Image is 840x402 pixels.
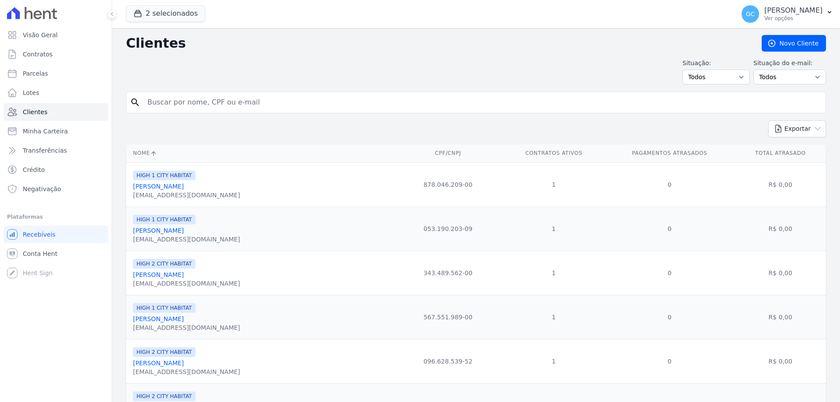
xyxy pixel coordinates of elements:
span: Crédito [23,165,45,174]
div: [EMAIL_ADDRESS][DOMAIN_NAME] [133,367,240,376]
button: GC [PERSON_NAME] Ver opções [735,2,840,26]
a: Minha Carteira [3,122,108,140]
p: Ver opções [764,15,822,22]
div: [EMAIL_ADDRESS][DOMAIN_NAME] [133,191,240,199]
span: Clientes [23,108,47,116]
span: HIGH 1 CITY HABITAT [133,303,196,313]
span: HIGH 1 CITY HABITAT [133,171,196,180]
td: 567.551.989-00 [393,295,503,339]
a: Conta Hent [3,245,108,262]
span: Parcelas [23,69,48,78]
th: Contratos Ativos [503,144,605,162]
th: CPF/CNPJ [393,144,503,162]
a: Novo Cliente [762,35,826,52]
td: 0 [605,251,735,295]
td: 053.190.203-09 [393,206,503,251]
td: 878.046.209-00 [393,162,503,206]
a: Transferências [3,142,108,159]
td: R$ 0,00 [735,251,826,295]
a: [PERSON_NAME] [133,360,184,367]
td: 096.628.539-52 [393,339,503,383]
p: [PERSON_NAME] [764,6,822,15]
span: HIGH 2 CITY HABITAT [133,259,196,269]
span: Transferências [23,146,67,155]
td: R$ 0,00 [735,339,826,383]
a: [PERSON_NAME] [133,271,184,278]
i: search [130,97,140,108]
a: [PERSON_NAME] [133,183,184,190]
a: Visão Geral [3,26,108,44]
span: GC [746,11,755,17]
span: Minha Carteira [23,127,68,136]
td: 0 [605,162,735,206]
td: 1 [503,206,605,251]
a: Clientes [3,103,108,121]
button: 2 selecionados [126,5,205,22]
input: Buscar por nome, CPF ou e-mail [142,94,822,111]
td: 0 [605,295,735,339]
span: HIGH 2 CITY HABITAT [133,347,196,357]
span: Contratos [23,50,52,59]
a: [PERSON_NAME] [133,227,184,234]
td: 343.489.562-00 [393,251,503,295]
th: Nome [126,144,393,162]
span: Negativação [23,185,61,193]
span: HIGH 1 CITY HABITAT [133,215,196,224]
span: Lotes [23,88,39,97]
a: Contratos [3,45,108,63]
td: 1 [503,251,605,295]
td: 1 [503,162,605,206]
th: Total Atrasado [735,144,826,162]
a: Recebíveis [3,226,108,243]
td: 1 [503,339,605,383]
a: Lotes [3,84,108,101]
a: Parcelas [3,65,108,82]
label: Situação: [682,59,750,68]
label: Situação do e-mail: [753,59,826,68]
td: R$ 0,00 [735,295,826,339]
td: 1 [503,295,605,339]
button: Exportar [768,120,826,137]
div: [EMAIL_ADDRESS][DOMAIN_NAME] [133,323,240,332]
span: Recebíveis [23,230,56,239]
td: 0 [605,339,735,383]
h2: Clientes [126,35,748,51]
a: Negativação [3,180,108,198]
span: Visão Geral [23,31,58,39]
span: Conta Hent [23,249,57,258]
th: Pagamentos Atrasados [605,144,735,162]
div: Plataformas [7,212,105,222]
a: Crédito [3,161,108,178]
a: [PERSON_NAME] [133,315,184,322]
td: R$ 0,00 [735,206,826,251]
td: R$ 0,00 [735,162,826,206]
div: [EMAIL_ADDRESS][DOMAIN_NAME] [133,235,240,244]
td: 0 [605,206,735,251]
div: [EMAIL_ADDRESS][DOMAIN_NAME] [133,279,240,288]
span: HIGH 2 CITY HABITAT [133,392,196,401]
